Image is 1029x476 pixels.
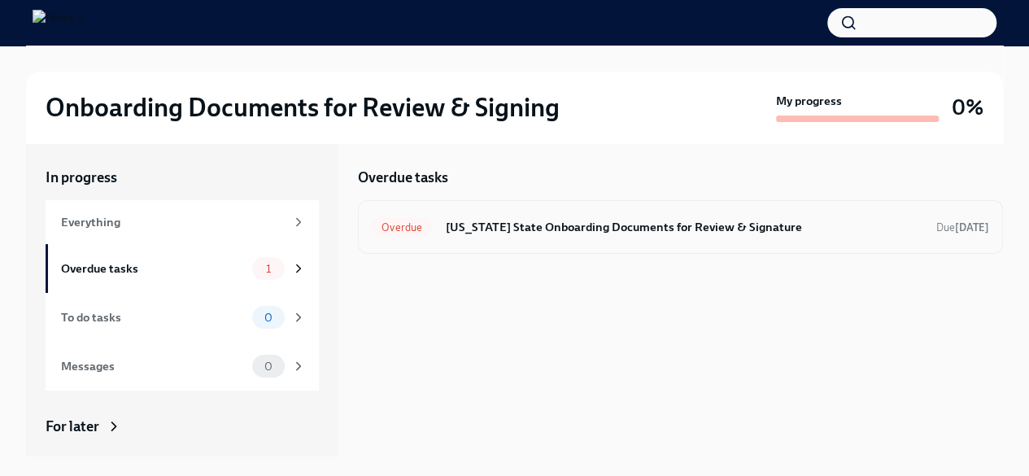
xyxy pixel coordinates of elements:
a: Messages0 [46,342,319,391]
span: Due [936,221,989,234]
a: To do tasks0 [46,293,319,342]
a: For later [46,417,319,436]
div: Everything [61,213,285,231]
a: Overdue[US_STATE] State Onboarding Documents for Review & SignatureDue[DATE] [372,214,989,240]
span: Overdue [372,221,432,234]
span: 0 [255,360,282,373]
h3: 0% [952,93,983,122]
div: Overdue tasks [61,260,246,277]
strong: My progress [776,93,842,109]
h5: Overdue tasks [358,168,448,187]
strong: [DATE] [955,221,989,234]
div: Messages [61,357,246,375]
span: August 7th, 2025 09:00 [936,220,989,235]
a: In progress [46,168,319,187]
h2: Onboarding Documents for Review & Signing [46,91,560,124]
h6: [US_STATE] State Onboarding Documents for Review & Signature [445,218,923,236]
img: Rothy's [33,10,83,36]
a: Everything [46,200,319,244]
div: To do tasks [61,308,246,326]
span: 1 [256,263,281,275]
div: For later [46,417,99,436]
a: Overdue tasks1 [46,244,319,293]
span: 0 [255,312,282,324]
